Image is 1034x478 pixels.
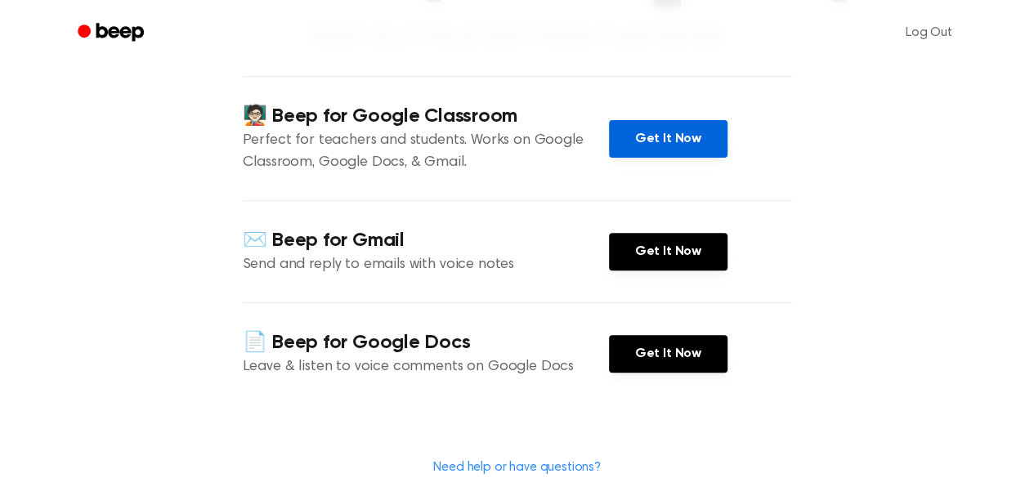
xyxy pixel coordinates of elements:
[609,120,727,158] a: Get It Now
[243,356,609,378] p: Leave & listen to voice comments on Google Docs
[243,227,609,254] h4: ✉️ Beep for Gmail
[609,233,727,270] a: Get It Now
[433,461,601,474] a: Need help or have questions?
[66,17,159,49] a: Beep
[609,335,727,373] a: Get It Now
[243,130,609,174] p: Perfect for teachers and students. Works on Google Classroom, Google Docs, & Gmail.
[243,254,609,276] p: Send and reply to emails with voice notes
[889,13,969,52] a: Log Out
[243,103,609,130] h4: 🧑🏻‍🏫 Beep for Google Classroom
[243,329,609,356] h4: 📄 Beep for Google Docs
